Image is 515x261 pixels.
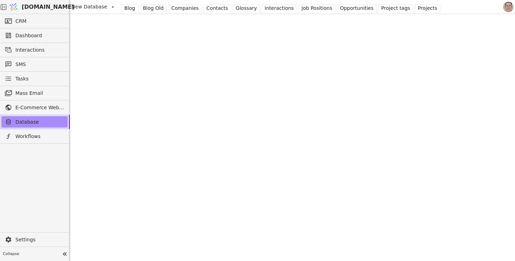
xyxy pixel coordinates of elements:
[124,5,135,12] div: Blog
[1,116,68,128] a: Database
[203,4,231,14] a: Contacts
[171,5,199,12] div: Companies
[415,4,440,14] a: Projects
[1,44,68,56] a: Interactions
[261,4,297,14] a: Interactions
[1,234,68,245] a: Settings
[418,5,437,12] div: Projects
[302,5,332,12] div: Job Positions
[378,4,413,14] a: Project tags
[15,61,64,68] span: SMS
[3,251,60,257] span: Collapse
[1,59,68,70] a: SMS
[340,5,373,12] div: Opportunities
[15,46,64,54] span: Interactions
[15,18,27,25] span: CRM
[8,0,19,14] img: Logo
[15,118,64,126] span: Database
[15,236,64,243] span: Settings
[140,4,167,14] a: Blog Old
[206,5,228,12] div: Contacts
[168,4,202,14] a: Companies
[15,104,64,111] span: E-Commerce Web Development at Zona Digital Agency
[22,3,74,11] span: [DOMAIN_NAME]
[1,87,68,99] a: Mass Email
[15,133,64,140] span: Workflows
[503,2,514,12] img: 1560949290925-CROPPED-IMG_0201-2-.jpg
[1,73,68,84] a: Tasks
[121,4,138,14] a: Blog
[1,131,68,142] a: Workflows
[233,4,260,14] a: Glossary
[337,4,377,14] a: Opportunities
[71,3,107,11] span: New Database
[381,5,410,12] div: Project tags
[15,32,64,39] span: Dashboard
[1,30,68,41] a: Dashboard
[1,102,68,113] a: E-Commerce Web Development at Zona Digital Agency
[143,5,164,12] div: Blog Old
[15,90,64,97] span: Mass Email
[1,15,68,27] a: CRM
[265,5,294,12] div: Interactions
[15,75,29,83] span: Tasks
[7,0,70,14] a: [DOMAIN_NAME]
[298,4,336,14] a: Job Positions
[236,5,257,12] div: Glossary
